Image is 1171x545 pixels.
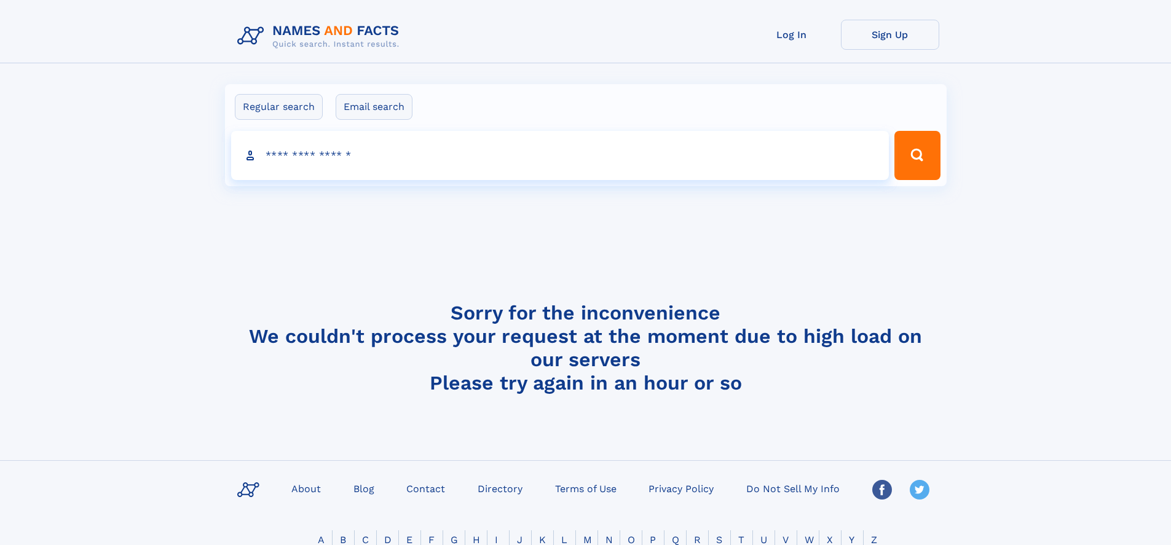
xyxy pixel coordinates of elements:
a: Log In [743,20,841,50]
a: Privacy Policy [644,479,719,497]
a: About [286,479,326,497]
a: Directory [473,479,527,497]
a: Contact [401,479,450,497]
a: Blog [349,479,379,497]
img: Facebook [872,480,892,500]
button: Search Button [894,131,940,180]
label: Regular search [235,94,323,120]
label: Email search [336,94,412,120]
a: Sign Up [841,20,939,50]
img: Twitter [910,480,929,500]
img: Logo Names and Facts [232,20,409,53]
a: Terms of Use [550,479,621,497]
a: Do Not Sell My Info [741,479,845,497]
h4: Sorry for the inconvenience We couldn't process your request at the moment due to high load on ou... [232,301,939,394]
input: search input [231,131,889,180]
